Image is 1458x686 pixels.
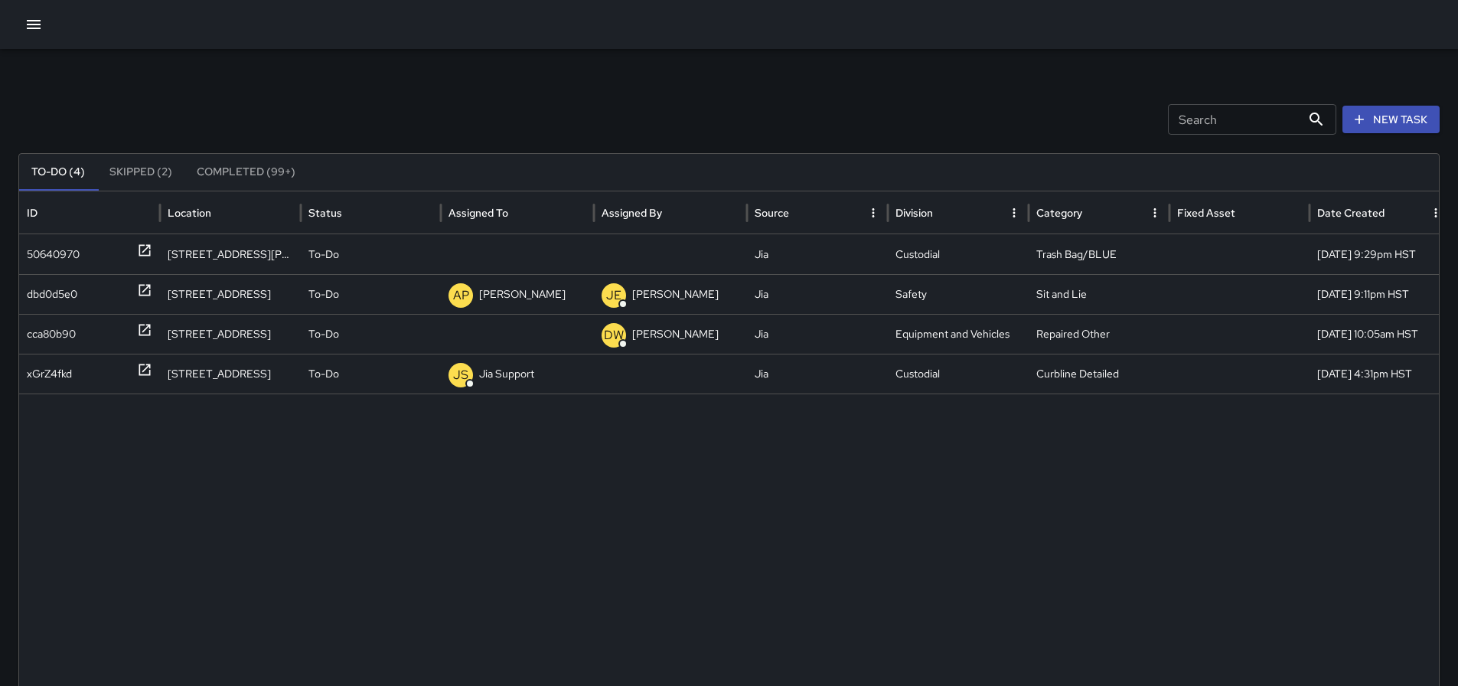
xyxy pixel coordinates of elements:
div: Sit and Lie [1029,274,1169,314]
div: Assigned By [602,206,662,220]
button: Division column menu [1003,202,1025,224]
div: 227 Lewers Street [160,234,301,274]
div: Division [895,206,933,220]
div: 1716 Ocean Avenue [160,354,301,394]
div: 8/25/2025, 10:05am HST [1310,314,1450,354]
div: Jia [747,234,888,274]
div: 2476 Kalākaua Avenue [160,314,301,354]
div: Location [168,206,211,220]
div: Date Created [1317,206,1385,220]
div: 9/24/2025, 9:29pm HST [1310,234,1450,274]
div: ID [27,206,38,220]
div: Custodial [888,234,1029,274]
div: Category [1036,206,1082,220]
div: xGrZ4fkd [27,354,72,394]
button: Category column menu [1144,202,1166,224]
div: dbd0d5e0 [27,275,77,314]
button: Date Created column menu [1425,202,1447,224]
div: Source [755,206,789,220]
p: [PERSON_NAME] [479,275,566,314]
p: Jia Support [479,354,534,394]
p: To-Do [308,275,339,314]
div: Fixed Asset [1177,206,1235,220]
p: [PERSON_NAME] [632,315,719,354]
div: 2420 Kalākaua Avenue [160,274,301,314]
div: Safety [888,274,1029,314]
div: 50640970 [27,235,80,274]
button: To-Do (4) [19,154,97,191]
div: Assigned To [448,206,508,220]
p: To-Do [308,315,339,354]
p: [PERSON_NAME] [632,275,719,314]
p: JS [453,366,468,384]
button: New Task [1342,106,1440,134]
div: Jia [747,274,888,314]
p: To-Do [308,354,339,394]
button: Completed (99+) [184,154,308,191]
div: 8/25/2025, 9:11pm HST [1310,274,1450,314]
div: Jia [747,314,888,354]
button: Source column menu [863,202,884,224]
p: To-Do [308,235,339,274]
div: Jia [747,354,888,394]
div: Equipment and Vehicles [888,314,1029,354]
div: cca80b90 [27,315,76,354]
p: AP [453,286,469,305]
div: Repaired Other [1029,314,1169,354]
div: Trash Bag/BLUE [1029,234,1169,274]
div: 8/18/2025, 4:31pm HST [1310,354,1450,394]
button: Skipped (2) [97,154,184,191]
div: Custodial [888,354,1029,394]
p: DW [604,326,624,345]
div: Status [308,206,342,220]
div: Curbline Detailed [1029,354,1169,394]
p: JE [606,286,621,305]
